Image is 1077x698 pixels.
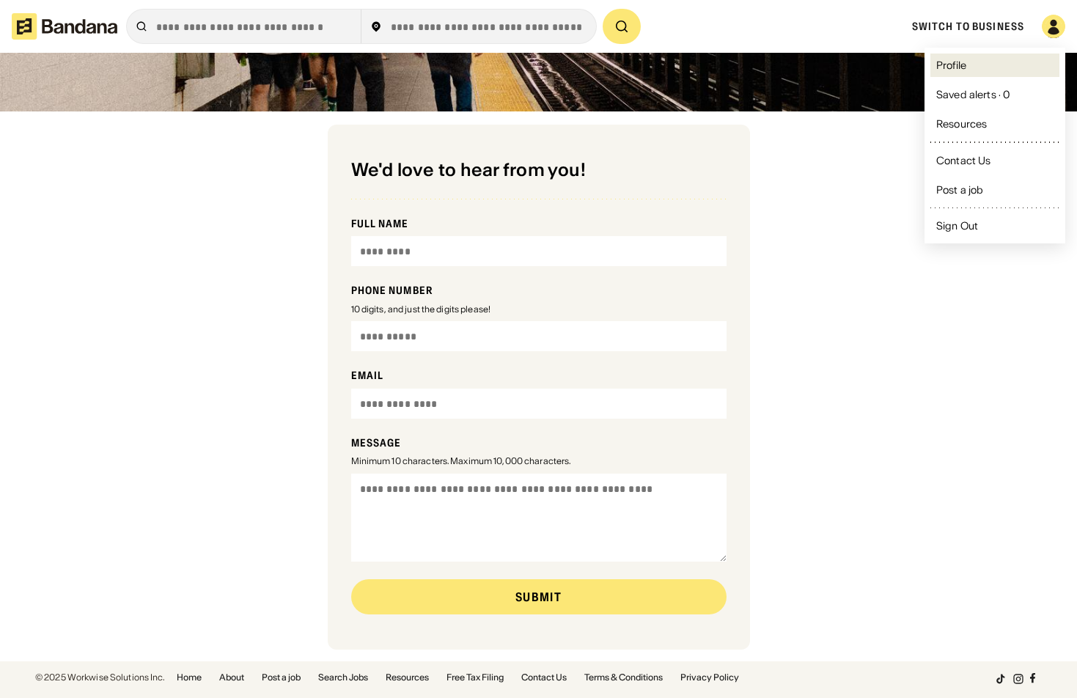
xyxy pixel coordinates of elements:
a: Post a job [930,178,1059,202]
div: PHONE NUMBER [351,284,727,297]
div: © 2025 Workwise Solutions Inc. [35,673,165,682]
div: EMAIL [351,369,727,382]
a: Privacy Policy [680,673,739,682]
a: Profile [930,54,1059,77]
a: Free Tax Filing [446,673,504,682]
a: Saved alerts · 0 [930,83,1059,106]
a: About [219,673,244,682]
a: Resources [930,112,1059,136]
div: Profile [936,60,966,70]
div: MESSAGE [351,436,727,449]
div: We'd love to hear from you! [351,160,727,181]
div: Minimum 10 characters. Maximum 10,000 characters. [351,455,727,468]
a: Contact Us [521,673,567,682]
a: Terms & Conditions [584,673,663,682]
a: Search Jobs [318,673,368,682]
img: Bandana logotype [12,13,117,40]
a: Contact Us [930,149,1059,172]
div: Saved alerts · 0 [936,89,1010,100]
a: Home [177,673,202,682]
div: Post a job [936,185,983,195]
a: Switch to Business [912,20,1024,33]
div: Sign Out [936,221,978,231]
div: Resources [936,119,987,129]
div: FULL NAME [351,217,727,230]
a: Resources [386,673,429,682]
a: Post a job [262,673,301,682]
div: Contact Us [936,155,990,166]
div: 10 digits, and just the digits please! [351,304,727,316]
div: SUBMIT [515,591,562,603]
